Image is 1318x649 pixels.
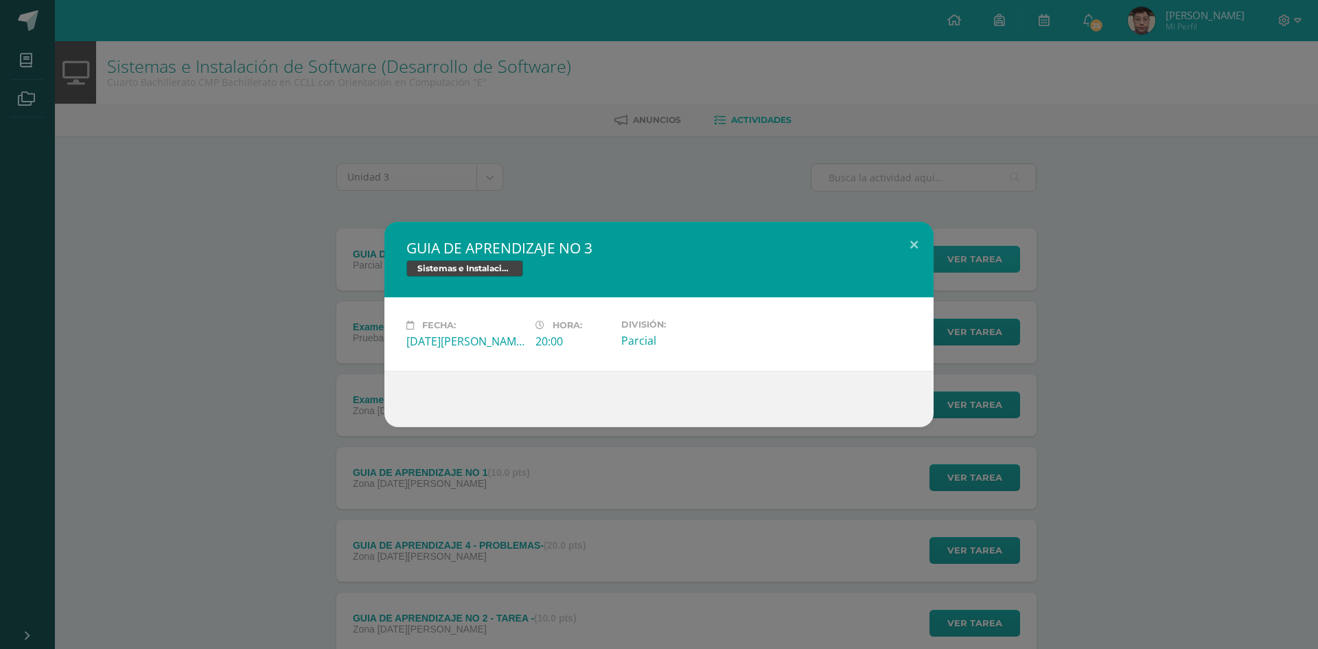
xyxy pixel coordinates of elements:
[553,320,582,330] span: Hora:
[422,320,456,330] span: Fecha:
[535,334,610,349] div: 20:00
[621,333,739,348] div: Parcial
[406,238,912,258] h2: GUIA DE APRENDIZAJE NO 3
[406,334,524,349] div: [DATE][PERSON_NAME]
[894,222,934,269] button: Close (Esc)
[406,260,523,277] span: Sistemas e Instalación de Software (Desarrollo de Software)
[621,319,739,330] label: División:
